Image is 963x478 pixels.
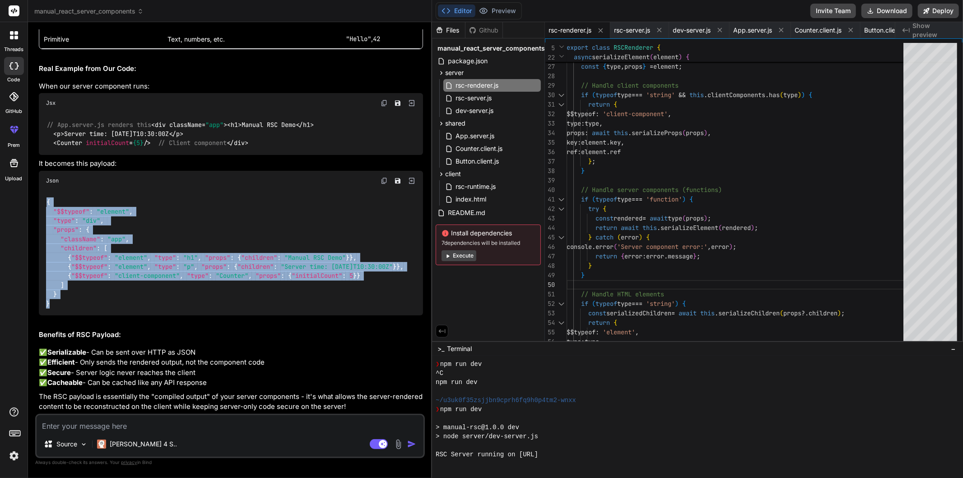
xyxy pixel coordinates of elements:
[545,109,555,119] div: 32
[545,214,555,223] div: 43
[707,91,765,99] span: clientComponents
[154,262,176,271] span: "type"
[707,129,711,137] span: ,
[556,204,568,214] div: Click to collapse the range.
[754,224,758,232] span: ;
[798,91,801,99] span: )
[639,233,642,241] span: )
[650,62,653,70] span: =
[97,440,106,449] img: Claude 4 Sonnet
[628,129,632,137] span: .
[216,272,248,280] span: "Counter"
[588,100,610,108] span: return
[545,81,555,90] div: 29
[445,169,461,178] span: client
[545,157,555,166] div: 37
[68,272,71,280] span: {
[588,205,599,213] span: try
[545,261,555,271] div: 48
[231,121,238,129] span: h1
[39,81,423,92] p: When our server component runs:
[545,53,555,62] span: 22
[810,4,856,18] button: Invite Team
[107,262,111,271] span: :
[621,233,639,241] span: error
[577,138,581,146] span: :
[341,29,423,49] td: ,
[408,99,416,107] img: Open in Browser
[545,223,555,233] div: 44
[614,100,617,108] span: {
[115,272,180,280] span: "client-component"
[46,99,56,107] span: Jsx
[107,253,111,262] span: :
[248,272,252,280] span: ,
[707,214,711,222] span: ;
[711,243,729,251] span: error
[614,214,642,222] span: rendered
[592,195,595,203] span: (
[281,262,393,271] span: "Server time: [DATE]T10:30:00Z"
[603,110,668,118] span: 'client-component'
[5,108,22,115] label: GitHub
[346,35,371,43] code: "Hello"
[918,4,959,18] button: Deploy
[668,110,671,118] span: ,
[126,235,129,243] span: ,
[6,448,22,464] img: settings
[592,53,650,61] span: serializeElement
[176,253,180,262] span: :
[53,130,183,138] span: Server time: [DATE]T10:30:00Z
[606,148,610,156] span: .
[588,233,592,241] span: }
[234,262,237,271] span: {
[614,26,650,35] span: rsc-server.js
[46,120,314,148] code: <div className= > </div>
[661,224,718,232] span: serializeElement
[60,235,100,243] span: "className"
[545,62,555,71] div: 27
[71,253,107,262] span: "$$typeof"
[442,250,476,261] button: Execute
[147,253,151,262] span: ,
[809,91,812,99] span: {
[281,272,284,280] span: :
[650,53,653,61] span: (
[227,121,242,129] span: < >
[581,148,606,156] span: element
[765,91,769,99] span: .
[704,129,707,137] span: )
[592,243,595,251] span: .
[606,138,610,146] span: .
[183,262,194,271] span: "p"
[198,253,201,262] span: ,
[176,130,180,138] span: p
[545,166,555,176] div: 38
[100,235,104,243] span: :
[284,253,346,262] span: "Manual RSC Demo"
[86,226,89,234] span: {
[621,138,624,146] span: ,
[176,262,180,271] span: :
[465,26,502,35] div: Github
[104,244,107,253] span: [
[545,176,555,185] div: 39
[693,252,697,260] span: }
[545,90,555,100] div: 30
[8,76,20,84] label: code
[47,198,50,206] span: {
[209,272,212,280] span: :
[545,119,555,128] div: 33
[274,262,277,271] span: :
[545,71,555,81] div: 28
[349,253,353,262] span: }
[71,262,107,271] span: "$$typeof"
[47,121,151,129] span: // App.server.js renders this
[447,56,488,66] span: package.json
[682,214,686,222] span: (
[163,29,341,49] td: Text, numbers, etc.
[679,91,686,99] span: &&
[445,119,465,128] span: shared
[729,243,733,251] span: )
[646,195,682,203] span: 'function'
